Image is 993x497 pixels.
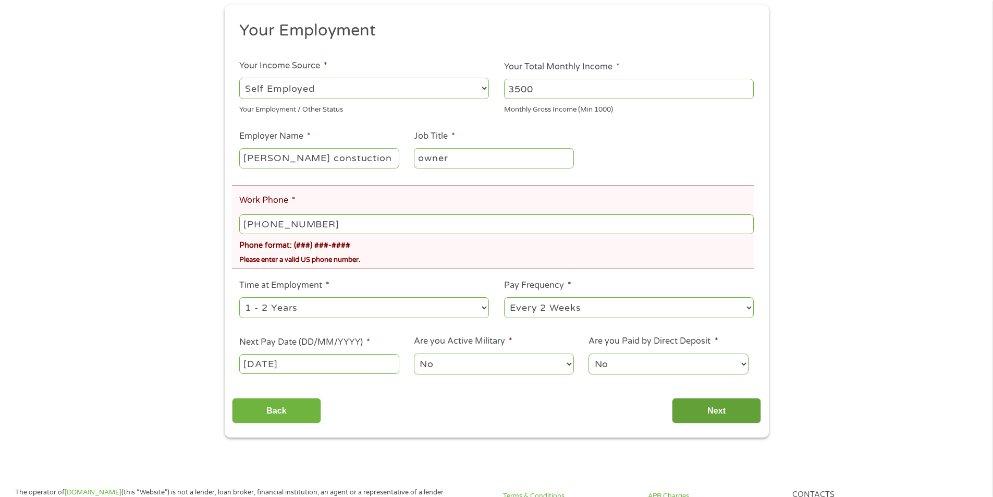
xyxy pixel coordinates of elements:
label: Are you Active Military [414,336,512,347]
input: ---Click Here for Calendar --- [239,354,399,374]
label: Are you Paid by Direct Deposit [589,336,718,347]
div: Monthly Gross Income (Min 1000) [504,101,754,115]
label: Job Title [414,131,455,142]
div: Please enter a valid US phone number. [239,251,753,265]
div: Your Employment / Other Status [239,101,489,115]
a: [DOMAIN_NAME] [65,488,121,496]
h2: Your Employment [239,20,746,41]
label: Your Income Source [239,60,327,71]
label: Employer Name [239,131,311,142]
input: (231) 754-4010 [239,214,753,234]
input: Next [672,398,761,423]
label: Time at Employment [239,280,329,291]
label: Next Pay Date (DD/MM/YYYY) [239,337,370,348]
input: Cashier [414,148,573,168]
input: 1800 [504,79,754,99]
input: Walmart [239,148,399,168]
div: Phone format: (###) ###-#### [239,236,753,251]
label: Work Phone [239,195,296,206]
label: Your Total Monthly Income [504,62,620,72]
input: Back [232,398,321,423]
label: Pay Frequency [504,280,571,291]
